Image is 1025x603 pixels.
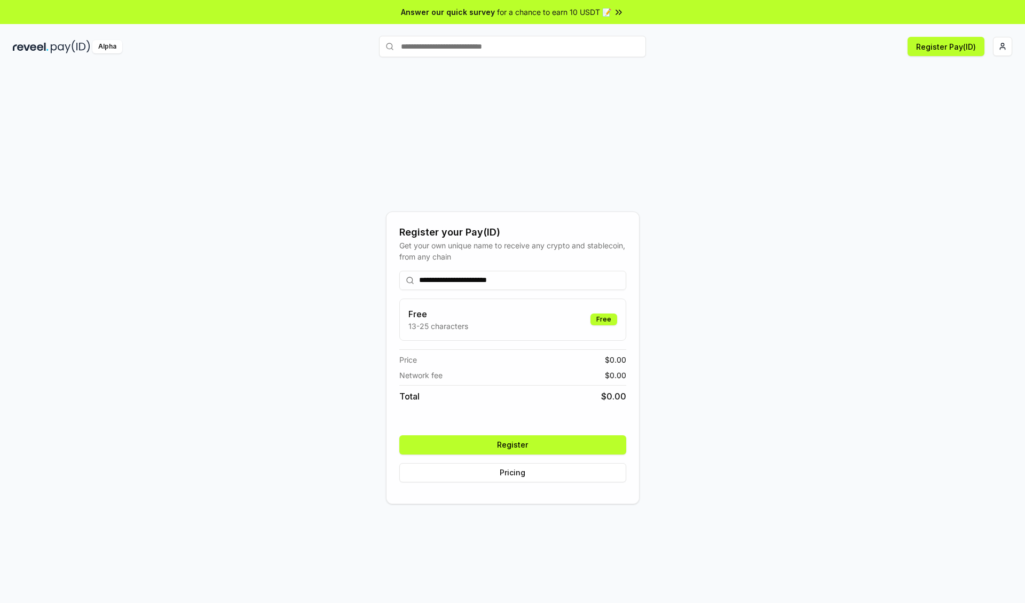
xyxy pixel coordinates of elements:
[605,354,626,365] span: $ 0.00
[399,354,417,365] span: Price
[601,390,626,403] span: $ 0.00
[51,40,90,53] img: pay_id
[590,314,617,325] div: Free
[399,370,443,381] span: Network fee
[908,37,984,56] button: Register Pay(ID)
[399,240,626,262] div: Get your own unique name to receive any crypto and stablecoin, from any chain
[399,463,626,482] button: Pricing
[401,6,495,18] span: Answer our quick survey
[399,435,626,455] button: Register
[399,225,626,240] div: Register your Pay(ID)
[408,308,468,320] h3: Free
[605,370,626,381] span: $ 0.00
[92,40,122,53] div: Alpha
[399,390,420,403] span: Total
[13,40,49,53] img: reveel_dark
[408,320,468,332] p: 13-25 characters
[497,6,611,18] span: for a chance to earn 10 USDT 📝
